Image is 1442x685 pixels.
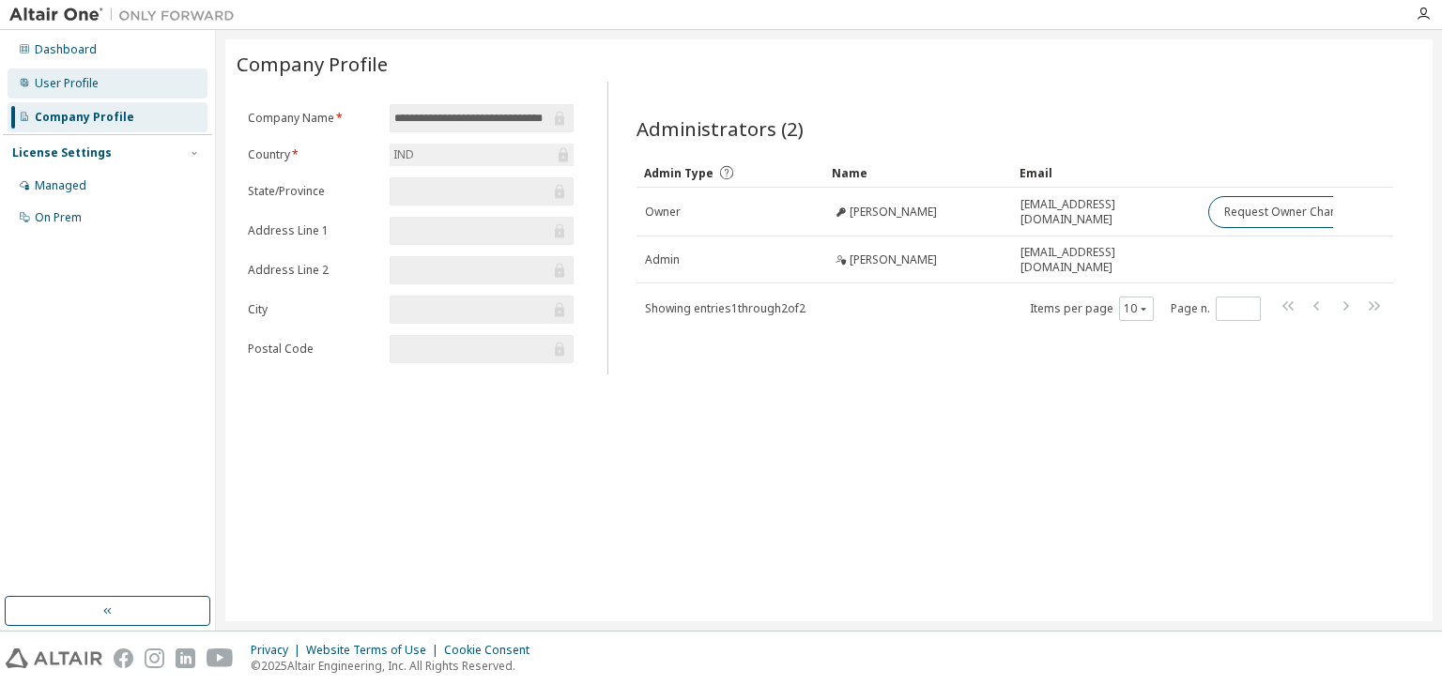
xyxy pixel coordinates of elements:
label: City [248,302,378,317]
span: Page n. [1171,297,1261,321]
span: Items per page [1030,297,1154,321]
img: Altair One [9,6,244,24]
button: 10 [1124,301,1149,316]
img: youtube.svg [207,648,234,668]
div: IND [391,145,417,165]
div: User Profile [35,76,99,91]
span: Company Profile [237,51,388,77]
label: Country [248,147,378,162]
label: Company Name [248,111,378,126]
div: Dashboard [35,42,97,57]
div: Name [832,158,1005,188]
span: [EMAIL_ADDRESS][DOMAIN_NAME] [1020,245,1191,275]
span: Admin Type [644,165,713,181]
div: Email [1020,158,1192,188]
div: Privacy [251,643,306,658]
span: Administrators (2) [637,115,804,142]
div: License Settings [12,145,112,160]
label: Address Line 2 [248,263,378,278]
label: Postal Code [248,342,378,357]
label: State/Province [248,184,378,199]
span: Admin [645,252,680,267]
div: Cookie Consent [444,643,541,658]
p: © 2025 Altair Engineering, Inc. All Rights Reserved. [251,658,541,674]
div: Company Profile [35,110,134,125]
span: [PERSON_NAME] [850,205,937,220]
img: facebook.svg [114,648,133,668]
span: [EMAIL_ADDRESS][DOMAIN_NAME] [1020,197,1191,227]
div: On Prem [35,210,82,225]
img: linkedin.svg [176,648,195,668]
div: Website Terms of Use [306,643,444,658]
span: Showing entries 1 through 2 of 2 [645,300,805,316]
img: altair_logo.svg [6,648,102,668]
div: IND [390,144,574,166]
img: instagram.svg [145,648,164,668]
span: Owner [645,205,681,220]
label: Address Line 1 [248,223,378,238]
button: Request Owner Change [1208,196,1367,228]
span: [PERSON_NAME] [850,252,937,267]
div: Managed [35,178,86,193]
